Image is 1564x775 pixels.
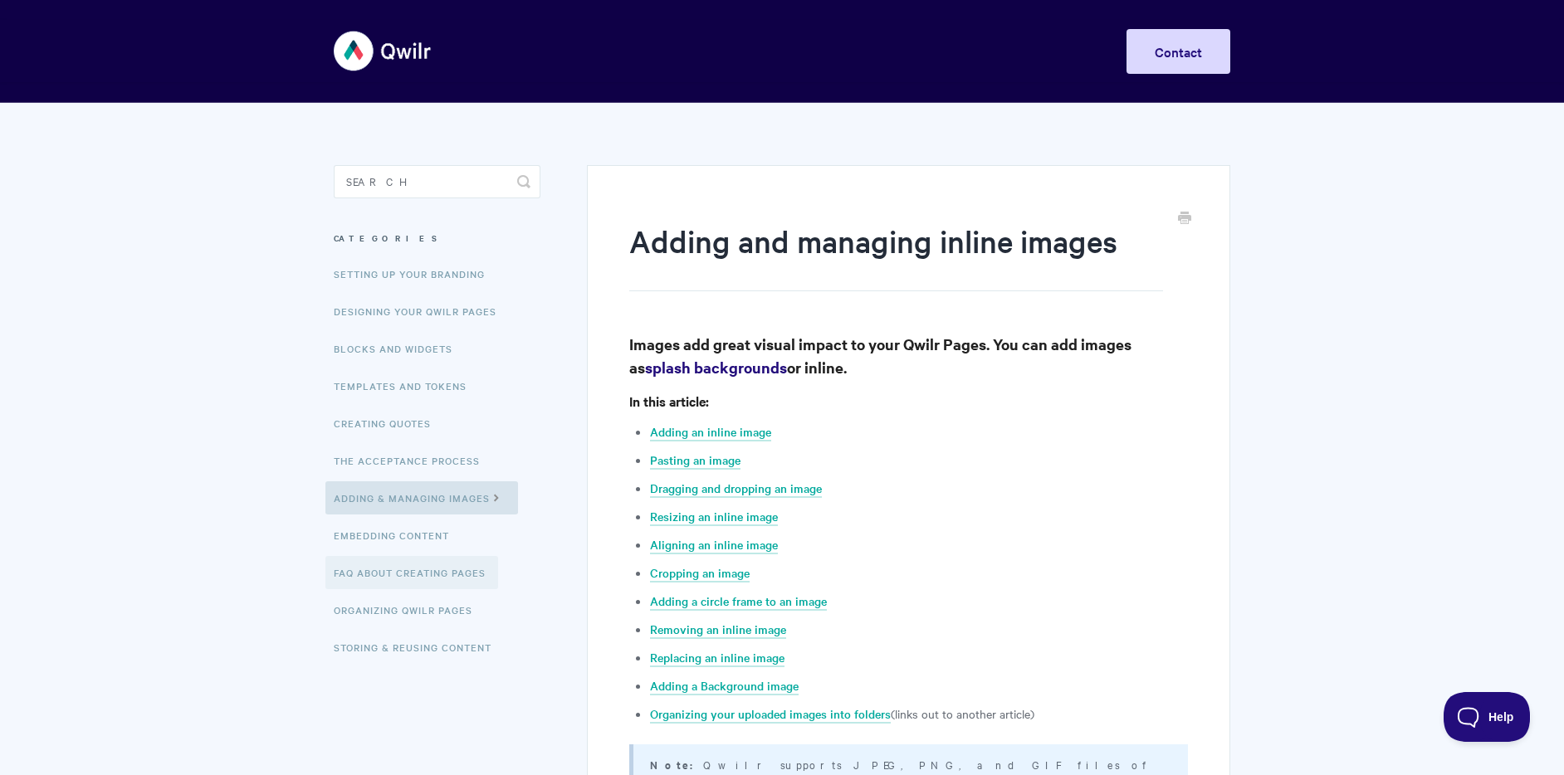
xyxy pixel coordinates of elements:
li: (links out to another article) [650,704,1188,724]
a: Blocks and Widgets [334,332,465,365]
a: Organizing Qwilr Pages [334,593,485,626]
strong: Note: [650,757,703,773]
h1: Adding and managing inline images [629,220,1163,291]
a: Organizing your uploaded images into folders [650,705,891,724]
a: Adding a Background image [650,677,799,695]
a: Storing & Reusing Content [334,631,504,664]
a: Adding an inline image [650,423,771,441]
a: Adding & Managing Images [325,481,518,514]
strong: In this article: [629,392,709,410]
a: Designing Your Qwilr Pages [334,295,509,328]
a: Resizing an inline image [650,508,778,526]
a: Setting up your Branding [334,257,497,290]
a: Embedding Content [334,519,462,552]
a: FAQ About Creating Pages [325,556,498,589]
h3: Categories [334,223,540,253]
a: Pasting an image [650,451,740,470]
a: splash backgrounds [645,357,787,378]
iframe: Toggle Customer Support [1444,692,1531,742]
a: Print this Article [1178,210,1191,228]
input: Search [334,165,540,198]
a: Adding a circle frame to an image [650,592,827,611]
a: Cropping an image [650,564,750,582]
h3: Images add great visual impact to your Qwilr Pages. You can add images as or inline. [629,333,1188,379]
a: Replacing an inline image [650,649,784,667]
a: Creating Quotes [334,407,443,440]
a: Aligning an inline image [650,536,778,554]
a: Contact [1127,29,1230,74]
a: The Acceptance Process [334,444,492,477]
a: Templates and Tokens [334,369,479,402]
a: Dragging and dropping an image [650,480,822,498]
img: Qwilr Help Center [334,20,433,82]
a: Removing an inline image [650,621,786,639]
